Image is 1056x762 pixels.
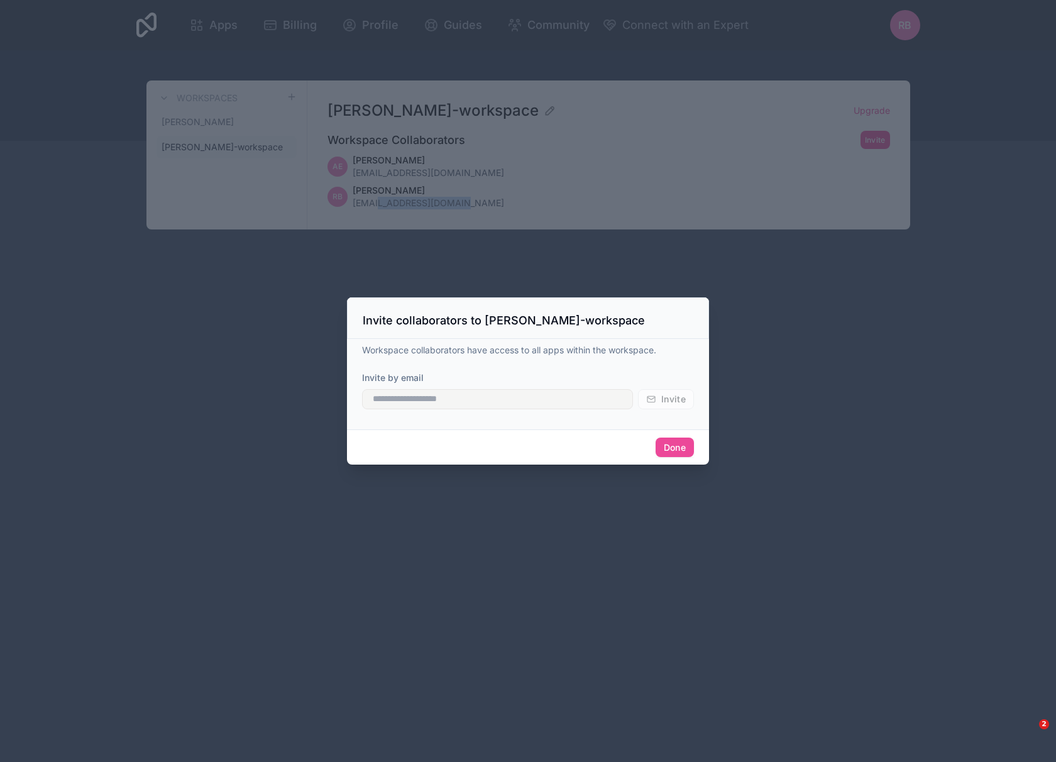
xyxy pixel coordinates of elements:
button: Done [656,438,694,458]
label: Invite by email [362,372,424,384]
p: Workspace collaborators have access to all apps within the workspace. [362,344,694,356]
iframe: Intercom live chat [1013,719,1043,749]
h3: Invite collaborators to [PERSON_NAME]-workspace [363,313,645,328]
span: 2 [1039,719,1049,729]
